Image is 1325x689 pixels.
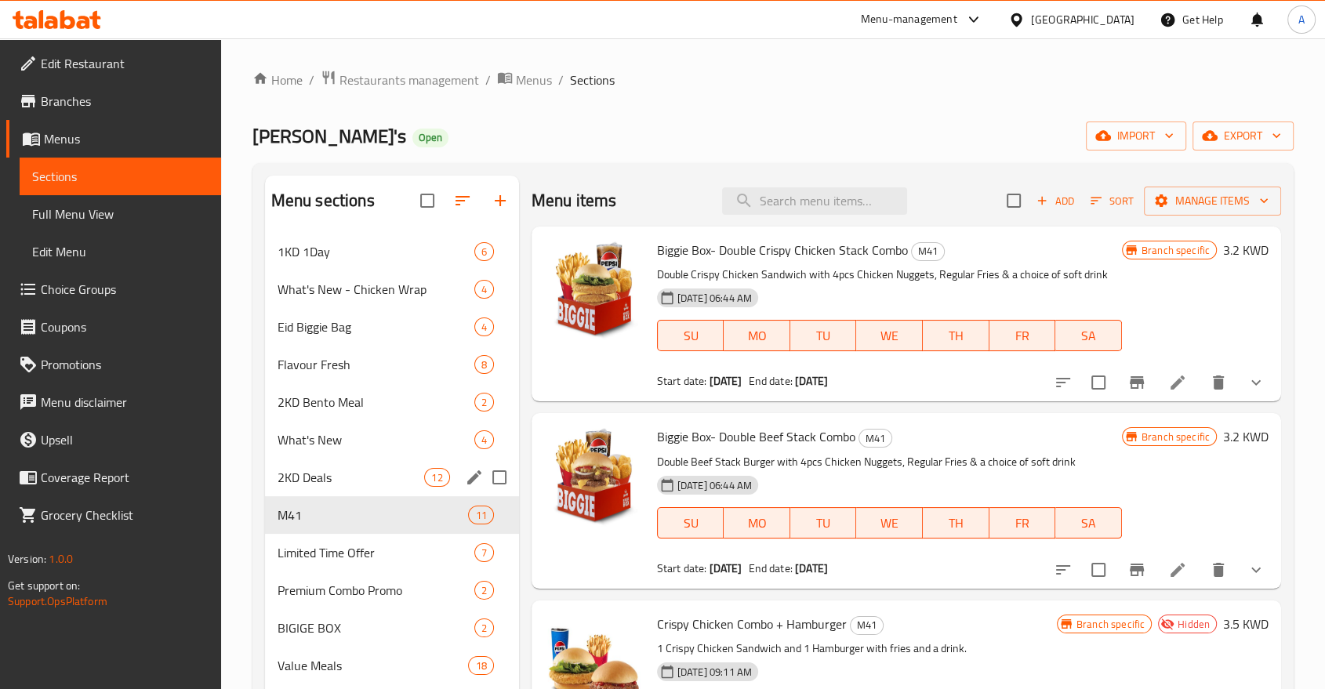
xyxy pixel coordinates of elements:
[44,129,209,148] span: Menus
[1087,189,1138,213] button: Sort
[278,656,469,675] div: Value Meals
[730,512,784,535] span: MO
[1118,364,1156,401] button: Branch-specific-item
[265,308,519,346] div: Eid Biggie Bag4
[929,512,983,535] span: TH
[1031,11,1134,28] div: [GEOGRAPHIC_DATA]
[1223,613,1269,635] h6: 3.5 KWD
[41,355,209,374] span: Promotions
[474,242,494,261] div: items
[265,233,519,270] div: 1KD 1Day6
[664,325,717,347] span: SU
[6,270,221,308] a: Choice Groups
[41,468,209,487] span: Coverage Report
[1247,560,1265,579] svg: Show Choices
[278,280,474,299] span: What's New - Chicken Wrap
[1082,366,1115,399] span: Select to update
[20,158,221,195] a: Sections
[724,320,790,351] button: MO
[463,466,486,489] button: edit
[1168,560,1187,579] a: Edit menu item
[657,507,724,539] button: SU
[1192,121,1294,150] button: export
[657,371,707,391] span: Start date:
[425,470,448,485] span: 12
[6,120,221,158] a: Menus
[485,71,491,89] li: /
[475,546,493,560] span: 7
[265,609,519,647] div: BIGIGE BOX2
[6,45,221,82] a: Edit Restaurant
[32,205,209,223] span: Full Menu View
[278,506,469,524] div: M41
[265,647,519,684] div: Value Meals18
[265,459,519,496] div: 2KD Deals12edit
[6,496,221,534] a: Grocery Checklist
[797,325,851,347] span: TU
[41,280,209,299] span: Choice Groups
[278,430,474,449] span: What's New
[474,393,494,412] div: items
[475,433,493,448] span: 4
[469,508,492,523] span: 11
[265,383,519,421] div: 2KD Bento Meal2
[1144,187,1281,216] button: Manage items
[532,189,617,212] h2: Menu items
[278,468,425,487] span: 2KD Deals
[252,71,303,89] a: Home
[929,325,983,347] span: TH
[475,621,493,636] span: 2
[1055,507,1122,539] button: SA
[8,591,107,611] a: Support.OpsPlatform
[722,187,907,215] input: search
[265,270,519,308] div: What's New - Chicken Wrap4
[469,658,492,673] span: 18
[790,320,857,351] button: TU
[657,639,1057,658] p: 1 Crispy Chicken Sandwich and 1 Hamburger with fries and a drink.
[1200,551,1237,589] button: delete
[710,371,742,391] b: [DATE]
[278,543,474,562] span: Limited Time Offer
[411,184,444,217] span: Select all sections
[41,430,209,449] span: Upsell
[6,459,221,496] a: Coverage Report
[923,320,989,351] button: TH
[278,393,474,412] span: 2KD Bento Meal
[989,320,1056,351] button: FR
[997,184,1030,217] span: Select section
[1205,126,1281,146] span: export
[1034,192,1076,210] span: Add
[444,182,481,219] span: Sort sections
[6,383,221,421] a: Menu disclaimer
[1237,551,1275,589] button: show more
[516,71,552,89] span: Menus
[657,265,1122,285] p: Double Crispy Chicken Sandwich with 4pcs Chicken Nuggets, Regular Fries & a choice of soft drink
[6,421,221,459] a: Upsell
[1135,430,1216,444] span: Branch specific
[278,355,474,374] span: Flavour Fresh
[265,534,519,571] div: Limited Time Offer7
[474,618,494,637] div: items
[6,346,221,383] a: Promotions
[912,242,944,260] span: M41
[1082,553,1115,586] span: Select to update
[1044,551,1082,589] button: sort-choices
[1062,512,1116,535] span: SA
[278,618,474,637] span: BIGIGE BOX
[797,512,851,535] span: TU
[671,665,758,680] span: [DATE] 09:11 AM
[851,616,883,634] span: M41
[748,371,792,391] span: End date:
[657,558,707,578] span: Start date:
[278,581,474,600] div: Premium Combo Promo
[923,507,989,539] button: TH
[671,478,758,493] span: [DATE] 06:44 AM
[1118,551,1156,589] button: Branch-specific-item
[730,325,784,347] span: MO
[41,92,209,111] span: Branches
[41,393,209,412] span: Menu disclaimer
[1044,364,1082,401] button: sort-choices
